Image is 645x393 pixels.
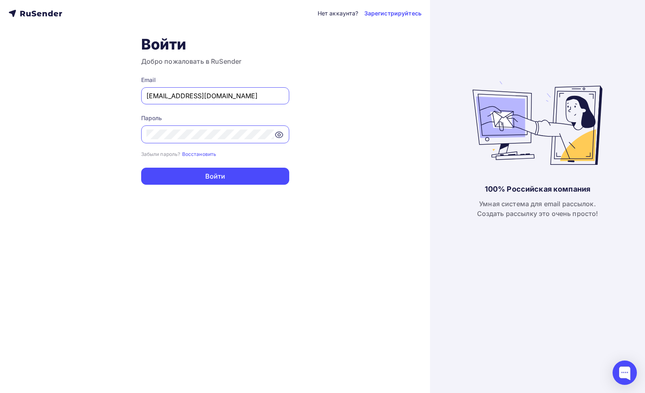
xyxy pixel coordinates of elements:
h1: Войти [141,35,289,53]
div: Умная система для email рассылок. Создать рассылку это очень просто! [477,199,598,218]
small: Забыли пароль? [141,151,181,157]
a: Восстановить [182,150,217,157]
div: Нет аккаунта? [318,9,359,17]
input: Укажите свой email [146,91,284,101]
small: Восстановить [182,151,217,157]
a: Зарегистрируйтесь [364,9,421,17]
h3: Добро пожаловать в RuSender [141,56,289,66]
div: 100% Российская компания [485,184,590,194]
div: Email [141,76,289,84]
div: Пароль [141,114,289,122]
button: Войти [141,168,289,185]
